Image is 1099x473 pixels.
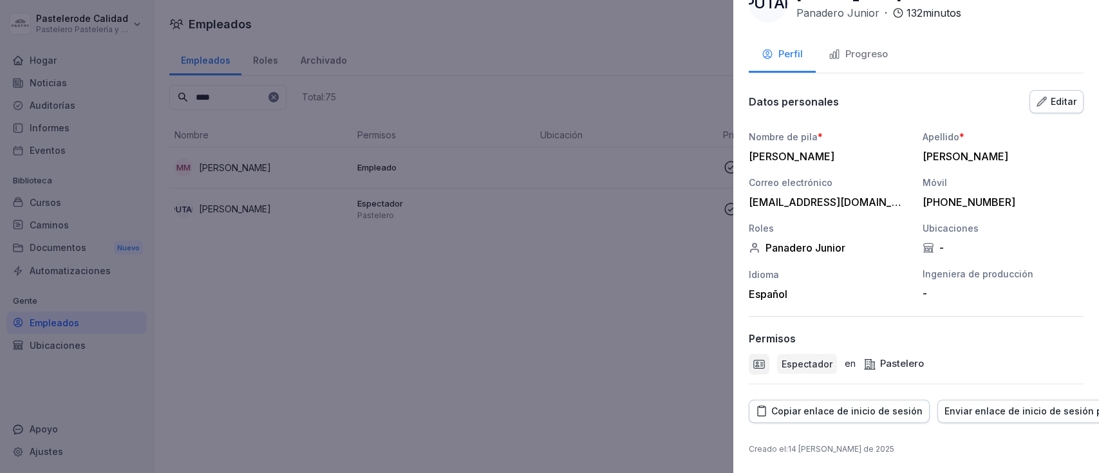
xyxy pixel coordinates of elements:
font: Idioma [749,269,779,280]
button: Copiar enlace de inicio de sesión [749,400,930,423]
font: Panadero Junior [766,241,845,254]
font: Ubicaciones [923,223,979,234]
font: [PERSON_NAME] [923,150,1008,163]
font: Espectador [782,358,832,369]
font: Español [749,288,787,301]
font: Permisos [749,332,796,345]
button: Progreso [816,38,901,73]
font: 132 [906,6,923,19]
font: Creado el [749,444,786,454]
font: Ingeniera de producción [923,268,1033,279]
font: Nombre de pila [749,131,818,142]
font: Apellido [923,131,959,142]
font: Panadero Junior [796,6,879,19]
font: - [939,241,944,254]
font: [EMAIL_ADDRESS][DOMAIN_NAME] [749,196,926,209]
font: · [885,6,887,19]
button: Perfil [749,38,816,73]
font: [PHONE_NUMBER] [923,196,1015,209]
font: en [845,357,856,369]
font: Correo electrónico [749,177,832,188]
font: Perfil [778,48,803,60]
font: Datos personales [749,95,839,108]
font: Copiar enlace de inicio de sesión [771,405,923,416]
font: Móvil [923,177,947,188]
font: Editar [1051,96,1076,107]
font: minutos [923,6,961,19]
button: Editar [1029,90,1084,113]
font: [PERSON_NAME] [749,150,834,163]
font: Progreso [845,48,888,60]
font: Roles [749,223,774,234]
font: - [923,287,927,300]
font: Pastelero [880,357,924,369]
font: : [786,444,788,454]
font: 14 [PERSON_NAME] de 2025 [788,444,894,454]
